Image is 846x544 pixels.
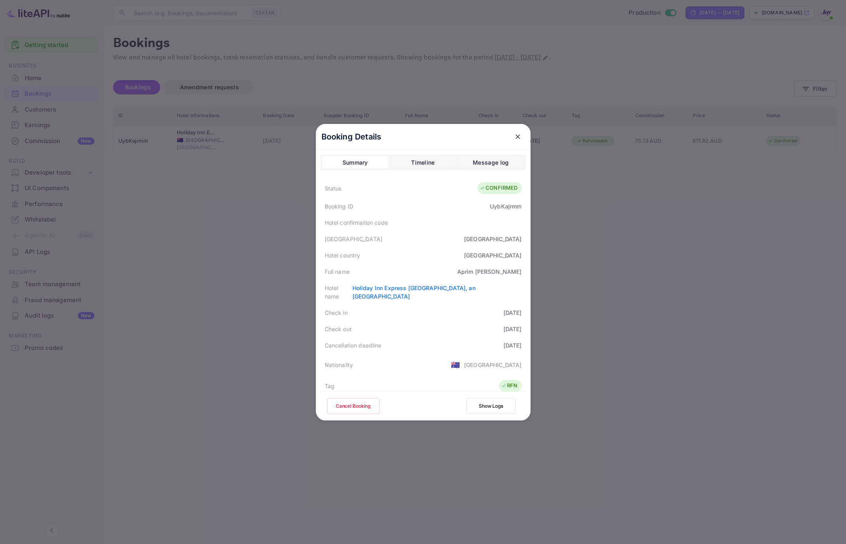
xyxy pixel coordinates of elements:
[325,251,360,259] div: Hotel country
[325,325,352,333] div: Check out
[473,158,509,167] div: Message log
[411,158,435,167] div: Timeline
[343,158,368,167] div: Summary
[327,398,380,414] button: Cancel Booking
[458,156,524,169] button: Message log
[451,357,460,372] span: United States
[503,341,522,350] div: [DATE]
[390,156,456,169] button: Timeline
[511,130,525,144] button: close
[325,184,342,192] div: Status
[325,218,388,227] div: Hotel confirmation code
[490,202,521,210] div: UybKajrmm
[325,361,353,369] div: Nationality
[325,284,352,300] div: Hotel name
[503,308,522,317] div: [DATE]
[322,156,388,169] button: Summary
[457,267,522,276] div: Aprim [PERSON_NAME]
[464,251,522,259] div: [GEOGRAPHIC_DATA]
[325,341,382,350] div: Cancellation deadline
[325,382,335,390] div: Tag
[466,398,516,414] button: Show Logs
[501,382,517,390] div: RFN
[325,202,354,210] div: Booking ID
[352,285,476,300] a: Holiday Inn Express [GEOGRAPHIC_DATA], an [GEOGRAPHIC_DATA]
[464,235,522,243] div: [GEOGRAPHIC_DATA]
[325,235,383,243] div: [GEOGRAPHIC_DATA]
[321,131,382,143] p: Booking Details
[503,325,522,333] div: [DATE]
[480,184,517,192] div: CONFIRMED
[325,267,350,276] div: Full name
[464,361,522,369] div: [GEOGRAPHIC_DATA]
[325,308,348,317] div: Check in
